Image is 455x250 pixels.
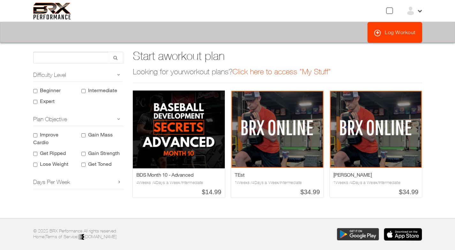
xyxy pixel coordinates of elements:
img: Profile [231,91,323,168]
img: Download the BRX Performance app for iOS [384,228,422,241]
label: Improve Cardio [33,131,58,145]
label: Intermediate [88,87,117,93]
label: Beginner [40,87,61,93]
img: Download the BRX Performance app for Google Play [337,228,379,241]
a: Log Workout [368,22,422,43]
a: BDS Month 10 - Advanced [136,172,193,178]
img: 6f7da32581c89ca25d665dc3aae533e4f14fe3ef_original.svg [33,3,71,19]
h2: Start a workout plan [133,52,422,60]
a: [PERSON_NAME] [333,172,372,178]
a: Terms of Service [46,234,78,239]
label: Get Toned [88,161,111,167]
h3: 4 Weeks / 4 Days a Week / Intermediate [136,180,222,186]
h3: 1 Weeks / 4 Days a Week / Intermediate [333,180,419,186]
img: ex-default-user.svg [406,6,415,16]
h2: Difficulty Level [33,68,123,82]
h2: Days Per Week [33,175,123,189]
label: Lose Weight [40,161,68,167]
img: colorblack-fill [79,234,84,240]
p: © 2025 BRX Performance All rights reserved. | | [33,228,223,240]
a: [DOMAIN_NAME] [79,234,117,239]
strong: $ 14.99 [136,187,222,196]
label: Gain Strength [88,150,120,156]
label: Gain Mass [88,131,113,137]
h1: Looking for your workout plans ? [133,68,422,83]
a: Home [33,234,45,239]
strong: $ 34.99 [235,187,320,196]
label: Expert [40,98,55,104]
img: Profile [133,91,225,168]
a: Click here to access "My Stuff" [232,67,331,76]
a: TEst [235,172,244,178]
label: Get Ripped [40,150,66,156]
strong: $ 34.99 [333,187,419,196]
img: Profile [330,91,422,168]
h3: 1 Weeks / 4 Days a Week / Intermediate [235,180,320,186]
h2: Plan Objective [33,113,123,126]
